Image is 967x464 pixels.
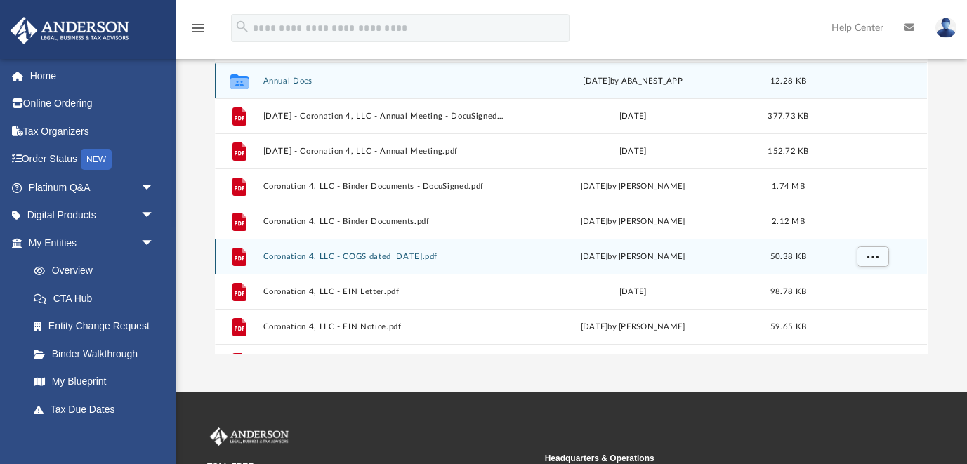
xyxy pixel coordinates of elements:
[20,312,176,340] a: Entity Change Request
[140,201,169,230] span: arrow_drop_down
[215,63,927,354] div: grid
[235,19,250,34] i: search
[512,110,754,122] div: [DATE]
[263,147,506,156] button: [DATE] - Coronation 4, LLC - Annual Meeting.pdf
[20,340,176,368] a: Binder Walkthrough
[770,252,806,260] span: 50.38 KB
[512,180,754,192] div: [DATE] by [PERSON_NAME]
[10,145,176,174] a: Order StatusNEW
[10,229,176,257] a: My Entitiesarrow_drop_down
[207,427,291,446] img: Anderson Advisors Platinum Portal
[512,74,754,87] div: [DATE] by ABA_NEST_APP
[512,250,754,263] div: [DATE] by [PERSON_NAME]
[20,368,169,396] a: My Blueprint
[10,90,176,118] a: Online Ordering
[857,246,889,267] button: More options
[263,252,506,261] button: Coronation 4, LLC - COGS dated [DATE].pdf
[263,322,506,331] button: Coronation 4, LLC - EIN Notice.pdf
[263,287,506,296] button: Coronation 4, LLC - EIN Letter.pdf
[10,117,176,145] a: Tax Organizers
[770,287,806,295] span: 98.78 KB
[768,112,809,119] span: 377.73 KB
[190,20,206,37] i: menu
[935,18,956,38] img: User Pic
[772,182,805,190] span: 1.74 MB
[20,395,176,423] a: Tax Due Dates
[263,217,506,226] button: Coronation 4, LLC - Binder Documents.pdf
[263,77,506,86] button: Annual Docs
[770,77,806,84] span: 12.28 KB
[772,217,805,225] span: 2.12 MB
[263,182,506,191] button: Coronation 4, LLC - Binder Documents - DocuSigned.pdf
[10,201,176,230] a: Digital Productsarrow_drop_down
[140,229,169,258] span: arrow_drop_down
[10,173,176,201] a: Platinum Q&Aarrow_drop_down
[768,147,809,154] span: 152.72 KB
[512,215,754,227] div: [DATE] by [PERSON_NAME]
[140,173,169,202] span: arrow_drop_down
[512,320,754,333] div: [DATE] by [PERSON_NAME]
[512,145,754,157] div: [DATE]
[6,17,133,44] img: Anderson Advisors Platinum Portal
[10,62,176,90] a: Home
[190,27,206,37] a: menu
[20,257,176,285] a: Overview
[770,322,806,330] span: 59.65 KB
[81,149,112,170] div: NEW
[512,285,754,298] div: [DATE]
[263,112,506,121] button: [DATE] - Coronation 4, LLC - Annual Meeting - DocuSigned.pdf
[20,284,176,312] a: CTA Hub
